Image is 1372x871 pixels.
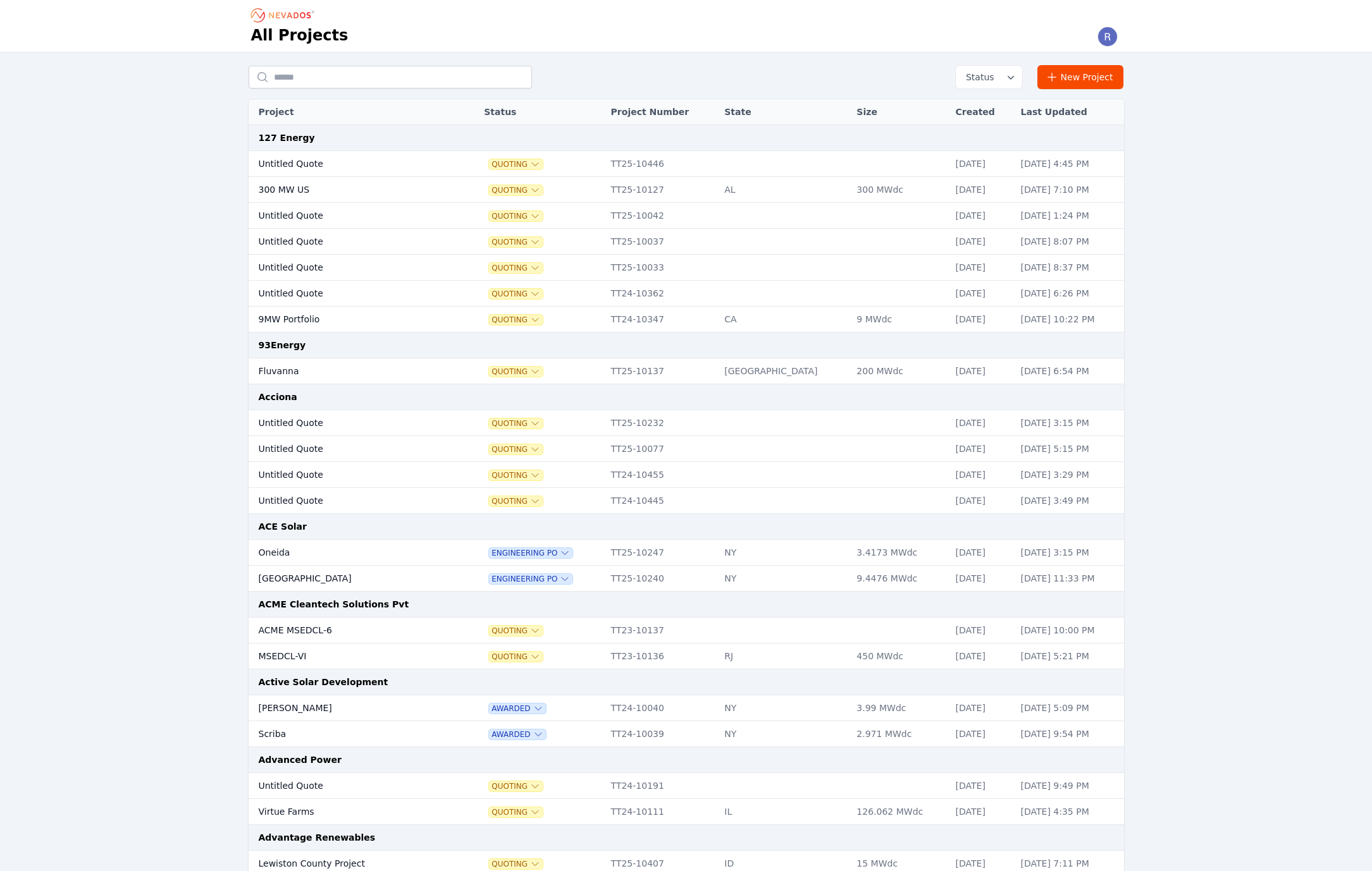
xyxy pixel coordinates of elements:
[249,747,1124,773] td: Advanced Power
[850,99,949,125] th: Size
[249,618,447,643] td: ACME MSEDCL-6
[1097,27,1118,47] img: Riley Caron
[949,618,1015,643] td: [DATE]
[249,540,1124,566] tr: OneidaEngineering POTT25-10247NY3.4173 MWdc[DATE][DATE] 3:15 PM
[1015,799,1124,825] td: [DATE] 4:35 PM
[489,237,543,247] span: Quoting
[249,358,1124,384] tr: FluvannaQuotingTT25-10137[GEOGRAPHIC_DATA]200 MWdc[DATE][DATE] 6:54 PM
[605,540,719,566] td: TT25-10247
[489,470,543,480] span: Quoting
[1015,436,1124,462] td: [DATE] 5:15 PM
[850,721,949,747] td: 2.971 MWdc
[1015,643,1124,669] td: [DATE] 5:21 PM
[489,652,543,662] button: Quoting
[949,643,1015,669] td: [DATE]
[489,859,543,869] button: Quoting
[949,410,1015,436] td: [DATE]
[949,462,1015,488] td: [DATE]
[249,281,1124,307] tr: Untitled QuoteQuotingTT24-10362[DATE][DATE] 6:26 PM
[489,807,543,817] button: Quoting
[249,643,447,669] td: MSEDCL-VI
[850,799,949,825] td: 126.062 MWdc
[489,185,543,195] span: Quoting
[718,721,850,747] td: NY
[718,799,850,825] td: IL
[249,203,447,229] td: Untitled Quote
[605,695,719,721] td: TT24-10040
[249,462,1124,488] tr: Untitled QuoteQuotingTT24-10455[DATE][DATE] 3:29 PM
[949,99,1015,125] th: Created
[1015,410,1124,436] td: [DATE] 3:15 PM
[949,255,1015,281] td: [DATE]
[850,177,949,203] td: 300 MWdc
[949,773,1015,799] td: [DATE]
[949,695,1015,721] td: [DATE]
[718,540,850,566] td: NY
[605,177,719,203] td: TT25-10127
[251,25,349,46] h1: All Projects
[249,384,1124,410] td: Acciona
[718,643,850,669] td: RJ
[489,315,543,325] button: Quoting
[489,418,543,429] button: Quoting
[949,307,1015,332] td: [DATE]
[718,307,850,332] td: CA
[718,358,850,384] td: [GEOGRAPHIC_DATA]
[956,66,1022,88] button: Status
[249,825,1124,851] td: Advantage Renewables
[249,229,1124,255] tr: Untitled QuoteQuotingTT25-10037[DATE][DATE] 8:07 PM
[249,281,447,307] td: Untitled Quote
[949,540,1015,566] td: [DATE]
[249,436,1124,462] tr: Untitled QuoteQuotingTT25-10077[DATE][DATE] 5:15 PM
[249,125,1124,151] td: 127 Energy
[489,548,572,558] span: Engineering PO
[249,618,1124,643] tr: ACME MSEDCL-6QuotingTT23-10137[DATE][DATE] 10:00 PM
[1015,307,1124,332] td: [DATE] 10:22 PM
[605,488,719,514] td: TT24-10445
[949,358,1015,384] td: [DATE]
[961,71,994,83] span: Status
[1015,358,1124,384] td: [DATE] 6:54 PM
[489,496,543,506] button: Quoting
[605,566,719,592] td: TT25-10240
[249,410,447,436] td: Untitled Quote
[605,436,719,462] td: TT25-10077
[489,781,543,791] button: Quoting
[850,695,949,721] td: 3.99 MWdc
[1015,229,1124,255] td: [DATE] 8:07 PM
[249,410,1124,436] tr: Untitled QuoteQuotingTT25-10232[DATE][DATE] 3:15 PM
[605,799,719,825] td: TT24-10111
[850,540,949,566] td: 3.4173 MWdc
[605,307,719,332] td: TT24-10347
[1015,281,1124,307] td: [DATE] 6:26 PM
[249,669,1124,695] td: Active Solar Development
[489,703,545,714] button: Awarded
[489,263,543,273] span: Quoting
[489,289,543,299] button: Quoting
[949,436,1015,462] td: [DATE]
[249,488,447,514] td: Untitled Quote
[1037,65,1124,89] a: New Project
[605,229,719,255] td: TT25-10037
[605,410,719,436] td: TT25-10232
[249,721,447,747] td: Scriba
[489,367,543,377] button: Quoting
[1015,203,1124,229] td: [DATE] 1:24 PM
[249,203,1124,229] tr: Untitled QuoteQuotingTT25-10042[DATE][DATE] 1:24 PM
[949,177,1015,203] td: [DATE]
[1015,488,1124,514] td: [DATE] 3:49 PM
[1015,255,1124,281] td: [DATE] 8:37 PM
[718,695,850,721] td: NY
[249,592,1124,618] td: ACME Cleantech Solutions Pvt
[949,721,1015,747] td: [DATE]
[1015,695,1124,721] td: [DATE] 5:09 PM
[249,540,447,566] td: Oneida
[850,643,949,669] td: 450 MWdc
[605,203,719,229] td: TT25-10042
[605,721,719,747] td: TT24-10039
